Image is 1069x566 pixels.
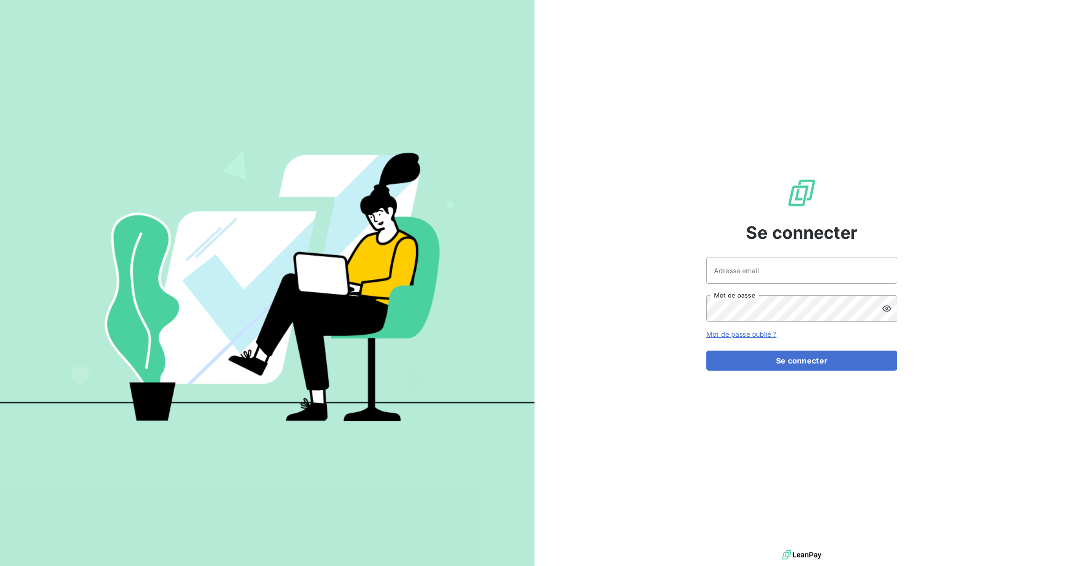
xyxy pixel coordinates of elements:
[706,351,897,371] button: Se connecter
[706,330,776,338] a: Mot de passe oublié ?
[782,548,821,562] img: logo
[746,220,858,246] span: Se connecter
[706,257,897,284] input: placeholder
[786,178,817,208] img: Logo LeanPay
